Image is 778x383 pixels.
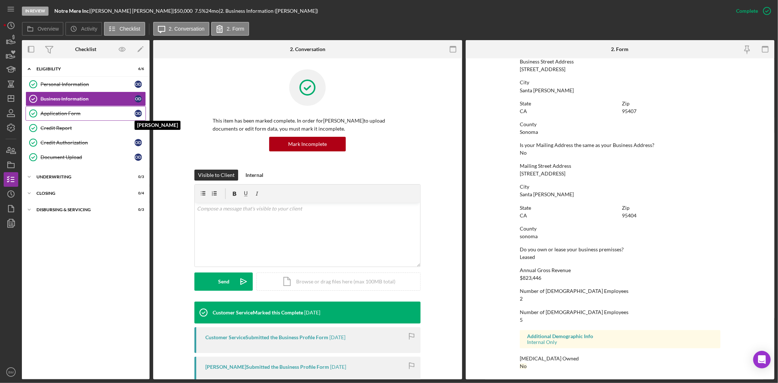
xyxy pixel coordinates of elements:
[4,365,18,379] button: BM
[36,175,126,179] div: Underwriting
[527,339,713,345] div: Internal Only
[520,191,574,197] div: Santa [PERSON_NAME]
[729,4,774,18] button: Complete
[219,8,318,14] div: | 2. Business Information ([PERSON_NAME])
[40,96,135,102] div: Business Information
[194,170,238,181] button: Visible to Client
[26,121,146,135] a: Credit Report
[36,191,126,196] div: Closing
[520,163,720,169] div: Mailing Street Address
[81,26,97,32] label: Activity
[26,92,146,106] a: Business InformationOD
[40,125,146,131] div: Credit Report
[205,364,329,370] div: [PERSON_NAME] Submitted the Business Profile Form
[520,288,720,294] div: Number of [DEMOGRAPHIC_DATA] Employees
[227,26,244,32] label: 2. Form
[131,191,144,196] div: 0 / 4
[26,135,146,150] a: Credit AuthorizationOD
[520,59,720,65] div: Business Street Address
[290,46,325,52] div: 2. Conversation
[131,208,144,212] div: 0 / 3
[135,154,142,161] div: O D
[527,333,713,339] div: Additional Demographic Info
[135,110,142,117] div: O D
[520,108,527,114] div: CA
[622,213,636,218] div: 95404
[22,7,49,16] div: In Review
[520,129,538,135] div: Sonoma
[205,334,328,340] div: Customer Service Submitted the Business Profile Form
[169,26,205,32] label: 2. Conversation
[198,170,235,181] div: Visible to Client
[120,26,140,32] label: Checklist
[54,8,90,14] div: |
[36,67,126,71] div: Eligibility
[26,150,146,165] a: Document UploadOD
[104,22,145,36] button: Checklist
[135,81,142,88] div: O D
[520,254,535,260] div: Leased
[520,205,618,211] div: State
[135,139,142,146] div: O D
[520,309,720,315] div: Number of [DEMOGRAPHIC_DATA] Employees
[40,140,135,146] div: Credit Authorization
[520,363,527,369] div: No
[131,67,144,71] div: 6 / 6
[206,8,219,14] div: 24 mo
[135,95,142,102] div: O D
[22,22,63,36] button: Overview
[40,81,135,87] div: Personal Information
[520,356,720,361] div: [MEDICAL_DATA] Owned
[288,137,327,151] div: Mark Incomplete
[54,8,89,14] b: Notre Mere Inc
[736,4,758,18] div: Complete
[520,142,720,148] div: Is your Mailing Address the same as your Business Address?
[520,317,523,323] div: 5
[194,272,253,291] button: Send
[329,334,345,340] time: 2025-02-18 23:31
[622,205,720,211] div: Zip
[520,226,720,232] div: County
[38,26,59,32] label: Overview
[174,8,195,14] div: $50,000
[520,66,565,72] div: [STREET_ADDRESS]
[40,111,135,116] div: Application Form
[213,117,402,133] p: This item has been marked complete. In order for [PERSON_NAME] to upload documents or edit form d...
[242,170,267,181] button: Internal
[520,88,574,93] div: Santa [PERSON_NAME]
[520,275,541,281] div: $823,446
[26,106,146,121] a: Application FormOD[PERSON_NAME]
[520,233,538,239] div: sonoma
[304,310,320,316] time: 2025-02-18 23:31
[75,46,96,52] div: Checklist
[622,108,636,114] div: 95407
[153,22,209,36] button: 2. Conversation
[520,80,720,85] div: City
[245,170,263,181] div: Internal
[195,8,206,14] div: 7.5 %
[520,171,565,177] div: [STREET_ADDRESS]
[211,22,249,36] button: 2. Form
[26,77,146,92] a: Personal InformationOD
[520,267,720,273] div: Annual Gross Revenue
[520,247,720,252] div: Do you own or lease your business premisses?
[40,154,135,160] div: Document Upload
[213,310,303,316] div: Customer Service Marked this Complete
[520,213,527,218] div: CA
[269,137,346,151] button: Mark Incomplete
[520,184,720,190] div: City
[36,208,126,212] div: Disbursing & Servicing
[611,46,629,52] div: 2. Form
[65,22,102,36] button: Activity
[8,370,13,374] text: BM
[218,272,229,291] div: Send
[90,8,174,14] div: [PERSON_NAME] [PERSON_NAME] |
[131,175,144,179] div: 0 / 3
[520,296,523,302] div: 2
[520,150,527,156] div: No
[520,101,618,107] div: State
[622,101,720,107] div: Zip
[520,121,720,127] div: County
[753,351,771,368] div: Open Intercom Messenger
[330,364,346,370] time: 2025-02-12 19:43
